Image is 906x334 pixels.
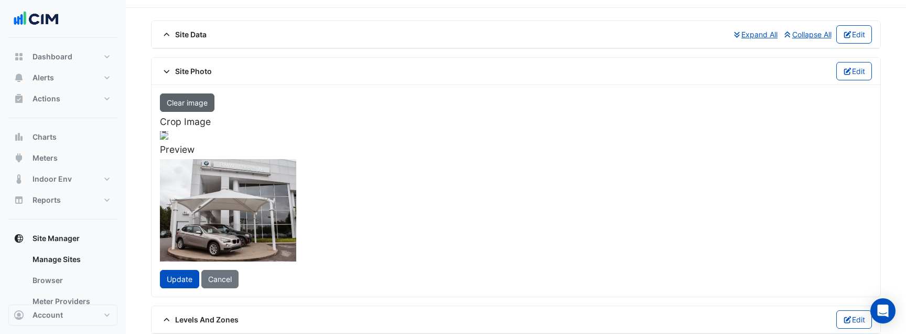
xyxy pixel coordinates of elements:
span: Meters [33,153,58,163]
app-icon: Reports [14,195,24,205]
button: Dashboard [8,46,117,67]
app-icon: Alerts [14,72,24,83]
app-icon: Meters [14,153,24,163]
app-icon: Actions [14,93,24,104]
button: Edit [836,310,872,329]
button: Charts [8,127,117,148]
span: Alerts [33,72,54,83]
a: Meter Providers [24,291,117,312]
button: Cancel [201,270,239,288]
span: Account [33,310,63,320]
a: Manage Sites [24,249,117,270]
h5: Crop Image [160,116,510,127]
button: Reports [8,190,117,211]
span: Site Data [160,29,207,40]
span: Site Photo [160,66,212,77]
button: Expand All [732,25,779,44]
img: Company Logo [13,8,60,29]
span: Reports [33,195,61,205]
a: Browser [24,270,117,291]
button: Site Manager [8,228,117,249]
span: Actions [33,93,60,104]
button: Clear image [160,93,214,112]
span: Update [167,275,192,284]
app-icon: Indoor Env [14,174,24,184]
button: Indoor Env [8,169,117,190]
button: Alerts [8,67,117,88]
span: Indoor Env [33,174,72,184]
app-icon: Site Manager [14,233,24,244]
button: Account [8,305,117,326]
button: Edit [836,62,872,80]
app-icon: Charts [14,132,24,142]
img: qyvBoAAAAGSURBVAMAXnMAj7YAW0cAAAAASUVORK5CYII= [160,159,296,262]
span: Cancel [208,275,232,284]
h5: Preview [160,144,510,155]
button: Meters [8,148,117,169]
span: Levels And Zones [160,314,239,325]
div: Open Intercom Messenger [870,298,896,323]
span: Charts [33,132,57,142]
span: Site Manager [33,233,80,244]
button: Actions [8,88,117,109]
button: Collapse All [782,25,832,44]
app-icon: Dashboard [14,51,24,62]
span: Dashboard [33,51,72,62]
button: Update [160,270,199,288]
button: Edit [836,25,872,44]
